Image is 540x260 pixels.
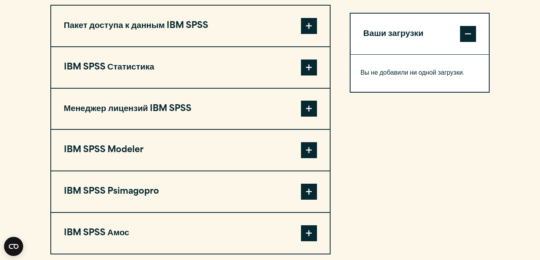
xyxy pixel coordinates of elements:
button: Менеджер лицензий IBM SPSS [51,89,330,129]
font: IBM SPSS Амос [64,229,130,237]
font: IBM SPSS Статистика [64,63,154,71]
font: Ваши загрузки [363,30,424,38]
font: Вы не добавили ни одной загрузки. [361,70,464,76]
button: Ваши загрузки [351,14,489,54]
button: IBM SPSS Psimagopro [51,171,330,212]
font: Пакет доступа к данным IBM SPSS [64,22,209,30]
div: Ваши загрузки [351,54,489,92]
button: Пакет доступа к данным IBM SPSS [51,6,330,46]
font: IBM SPSS Psimagopro [64,187,159,196]
button: IBM SPSS Modeler [51,130,330,171]
button: IBM SPSS Статистика [51,47,330,88]
button: IBM SPSS Амос [51,213,330,254]
font: Менеджер лицензий IBM SPSS [64,105,192,113]
font: IBM SPSS Modeler [64,146,143,154]
button: Open CMP widget [4,237,23,256]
